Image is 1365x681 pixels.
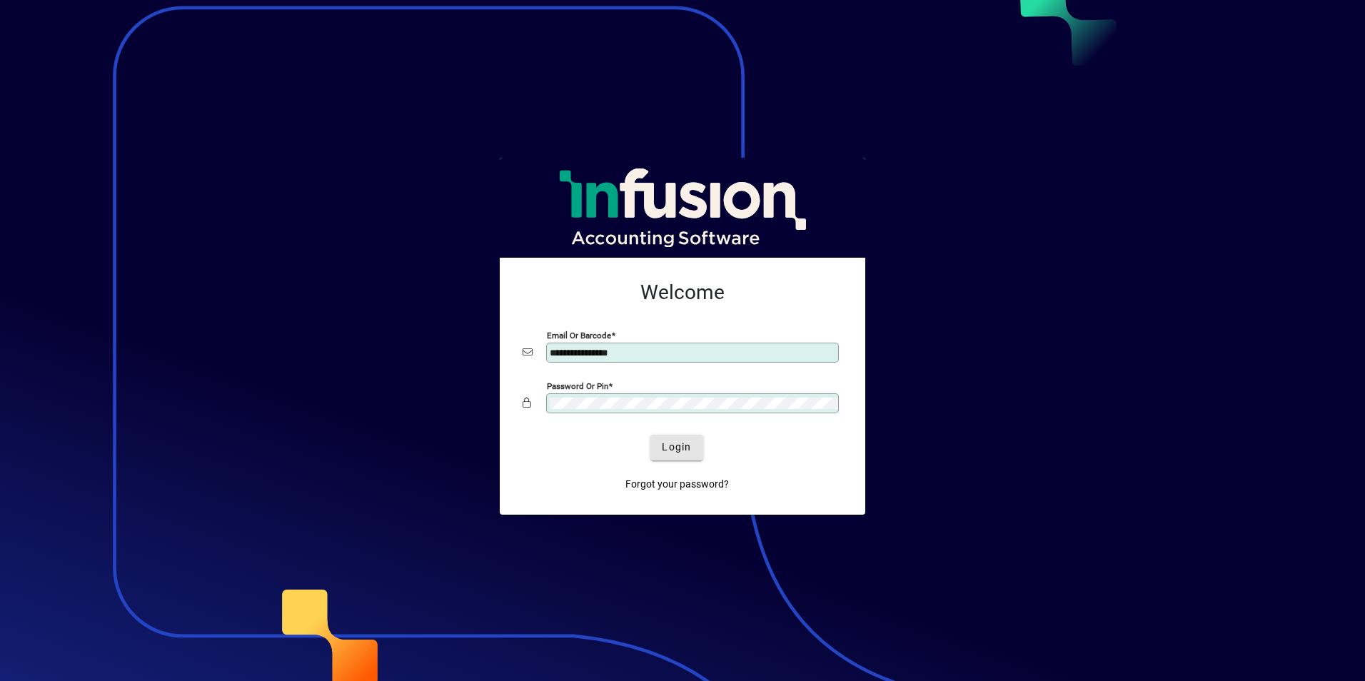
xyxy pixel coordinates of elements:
a: Forgot your password? [620,472,735,498]
span: Forgot your password? [625,477,729,492]
mat-label: Email or Barcode [547,330,611,340]
h2: Welcome [523,281,842,305]
span: Login [662,440,691,455]
mat-label: Password or Pin [547,380,608,390]
button: Login [650,435,702,460]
